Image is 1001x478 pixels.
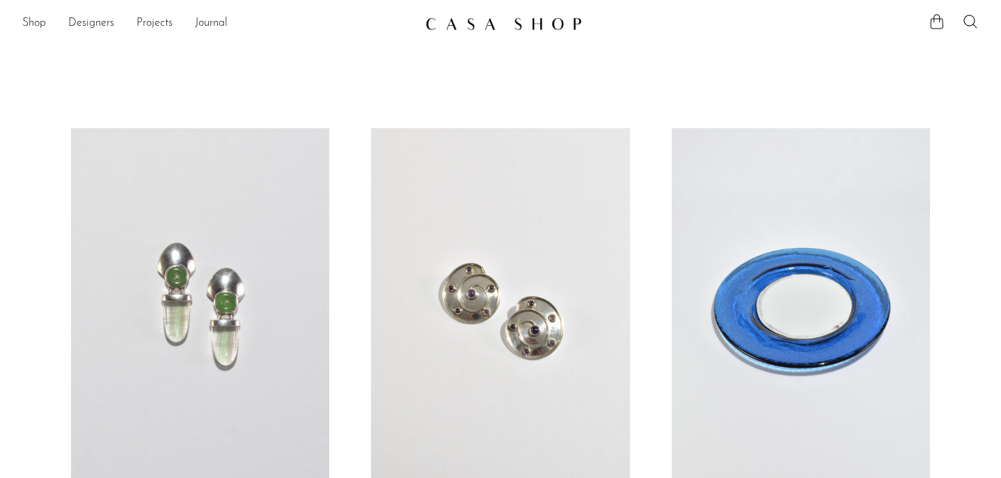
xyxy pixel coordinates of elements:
a: Projects [136,15,173,33]
ul: NEW HEADER MENU [22,12,414,36]
a: Designers [68,15,114,33]
nav: Desktop navigation [22,12,414,36]
a: Shop [22,15,46,33]
a: Journal [195,15,228,33]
